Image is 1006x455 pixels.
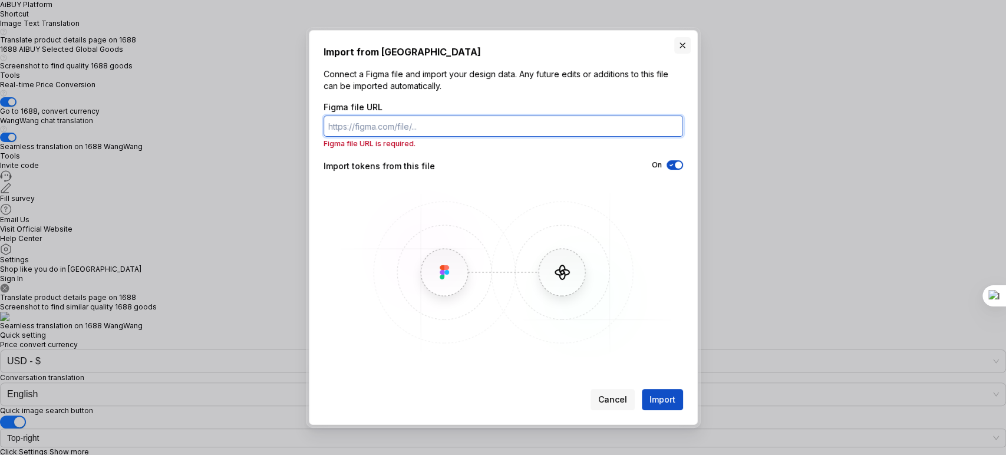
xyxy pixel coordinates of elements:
span: Cancel [598,394,627,405]
p: Connect a Figma file and import your design data. Any future edits or additions to this file can ... [324,68,683,92]
span: Import [649,394,675,405]
label: Figma file URL [324,101,382,113]
label: On [652,160,662,170]
input: https://figma.com/file/... [324,116,683,137]
div: Import tokens from this file [324,160,503,172]
p: Figma file URL is required. [324,139,683,149]
button: Import [642,389,683,410]
h2: Import from [GEOGRAPHIC_DATA] [324,45,683,59]
button: Cancel [591,389,635,410]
